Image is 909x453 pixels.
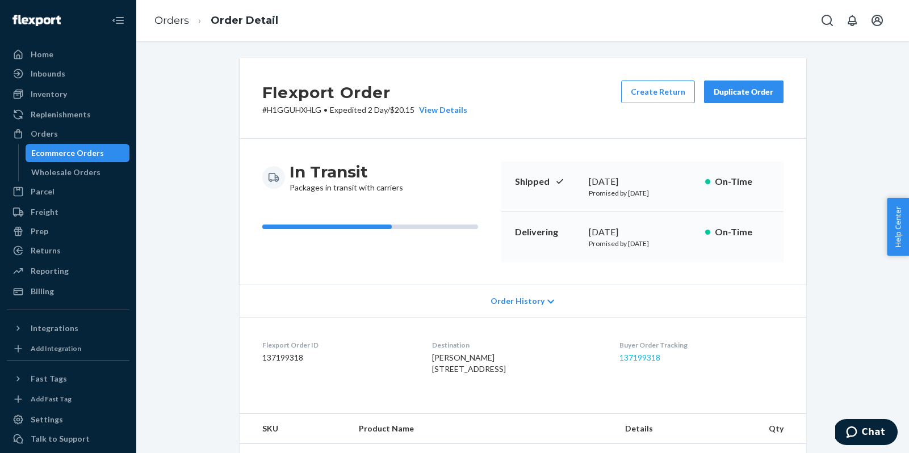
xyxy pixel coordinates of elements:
div: Reporting [31,265,69,277]
div: Freight [31,206,58,218]
div: Prep [31,226,48,237]
h2: Flexport Order [262,81,467,104]
p: # H1GGUHXHLG / $20.15 [262,104,467,116]
a: Parcel [7,183,129,201]
p: On-Time [715,175,770,188]
a: Add Integration [7,342,129,355]
p: Shipped [515,175,580,188]
img: Flexport logo [12,15,61,26]
button: Open notifications [841,9,864,32]
dt: Destination [432,340,601,350]
a: Billing [7,282,129,300]
span: • [324,105,328,115]
div: Home [31,49,53,60]
a: Replenishments [7,105,129,124]
iframe: Opens a widget where you can chat to one of our agents [835,419,898,447]
th: Qty [740,414,806,444]
a: Freight [7,203,129,221]
a: Order Detail [211,14,278,27]
button: View Details [414,104,467,116]
p: Delivering [515,226,580,239]
div: Add Integration [31,344,81,353]
dd: 137199318 [262,352,414,363]
ol: breadcrumbs [145,4,287,37]
dt: Buyer Order Tracking [619,340,783,350]
div: Orders [31,128,58,139]
p: Promised by [DATE] [589,188,696,198]
div: Inbounds [31,68,65,79]
button: Duplicate Order [704,81,784,103]
div: Settings [31,414,63,425]
p: Promised by [DATE] [589,239,696,248]
a: Settings [7,410,129,429]
div: Duplicate Order [714,86,774,98]
a: Returns [7,242,129,260]
th: Details [616,414,741,444]
div: Billing [31,286,54,297]
th: SKU [240,414,350,444]
div: [DATE] [589,226,696,239]
div: Parcel [31,186,55,197]
span: Order History [491,295,544,307]
span: [PERSON_NAME] [STREET_ADDRESS] [432,353,506,374]
div: Add Fast Tag [31,394,72,404]
a: Wholesale Orders [26,163,130,181]
div: [DATE] [589,175,696,188]
h3: In Transit [290,162,403,182]
button: Integrations [7,319,129,337]
div: Ecommerce Orders [31,147,104,159]
a: Prep [7,222,129,240]
th: Product Name [350,414,616,444]
dt: Flexport Order ID [262,340,414,350]
a: Ecommerce Orders [26,144,130,162]
a: Home [7,45,129,63]
div: Integrations [31,323,78,334]
div: Packages in transit with carriers [290,162,403,193]
button: Open Search Box [816,9,839,32]
div: Talk to Support [31,433,90,444]
a: 137199318 [619,353,660,362]
a: Add Fast Tag [7,392,129,406]
button: Help Center [887,198,909,256]
div: Inventory [31,88,67,100]
a: Orders [154,14,189,27]
div: Replenishments [31,109,91,120]
button: Open account menu [866,9,889,32]
button: Fast Tags [7,370,129,388]
div: Returns [31,245,61,256]
a: Inbounds [7,65,129,83]
a: Reporting [7,262,129,280]
button: Create Return [621,81,695,103]
button: Talk to Support [7,430,129,448]
span: Expedited 2 Day [330,105,387,115]
button: Close Navigation [107,9,129,32]
div: Fast Tags [31,373,67,384]
a: Inventory [7,85,129,103]
div: Wholesale Orders [31,167,100,178]
p: On-Time [715,226,770,239]
a: Orders [7,125,129,143]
